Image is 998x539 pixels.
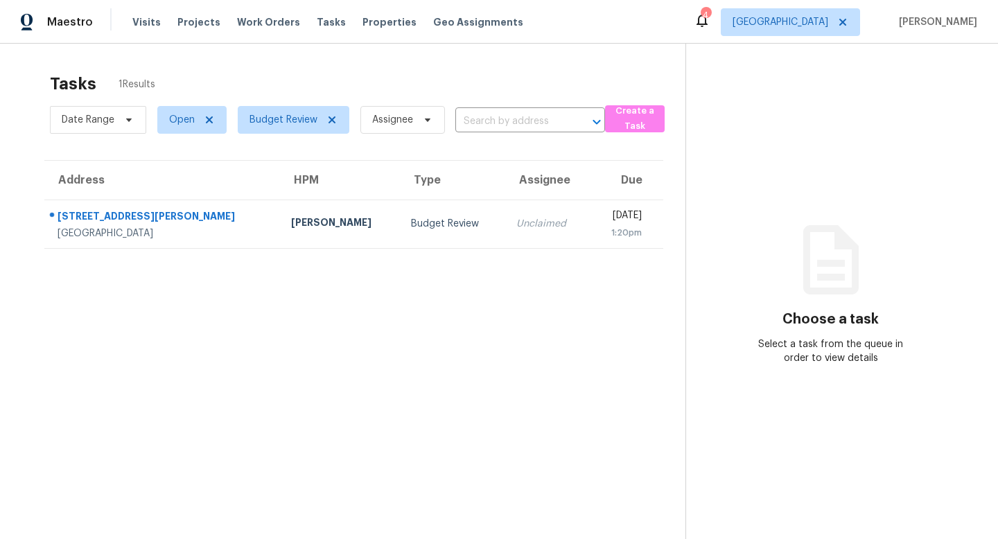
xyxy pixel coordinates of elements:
span: 1 Results [119,78,155,91]
div: [STREET_ADDRESS][PERSON_NAME] [58,209,269,227]
div: [GEOGRAPHIC_DATA] [58,227,269,240]
div: [PERSON_NAME] [291,215,389,233]
th: Assignee [505,161,590,200]
th: Address [44,161,280,200]
div: [DATE] [600,209,641,226]
div: 1:20pm [600,226,641,240]
span: Properties [362,15,417,29]
div: Unclaimed [516,217,579,231]
th: HPM [280,161,400,200]
h3: Choose a task [782,312,879,326]
span: Visits [132,15,161,29]
span: Tasks [317,17,346,27]
span: Create a Task [612,103,658,135]
div: Budget Review [411,217,494,231]
span: Geo Assignments [433,15,523,29]
button: Create a Task [605,105,665,132]
span: Date Range [62,113,114,127]
span: [PERSON_NAME] [893,15,977,29]
span: Open [169,113,195,127]
span: Work Orders [237,15,300,29]
input: Search by address [455,111,566,132]
span: [GEOGRAPHIC_DATA] [733,15,828,29]
span: Projects [177,15,220,29]
div: 4 [701,8,710,22]
button: Open [587,112,606,132]
span: Assignee [372,113,413,127]
span: Maestro [47,15,93,29]
h2: Tasks [50,77,96,91]
th: Type [400,161,505,200]
div: Select a task from the queue in order to view details [758,337,903,365]
span: Budget Review [249,113,317,127]
th: Due [589,161,663,200]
